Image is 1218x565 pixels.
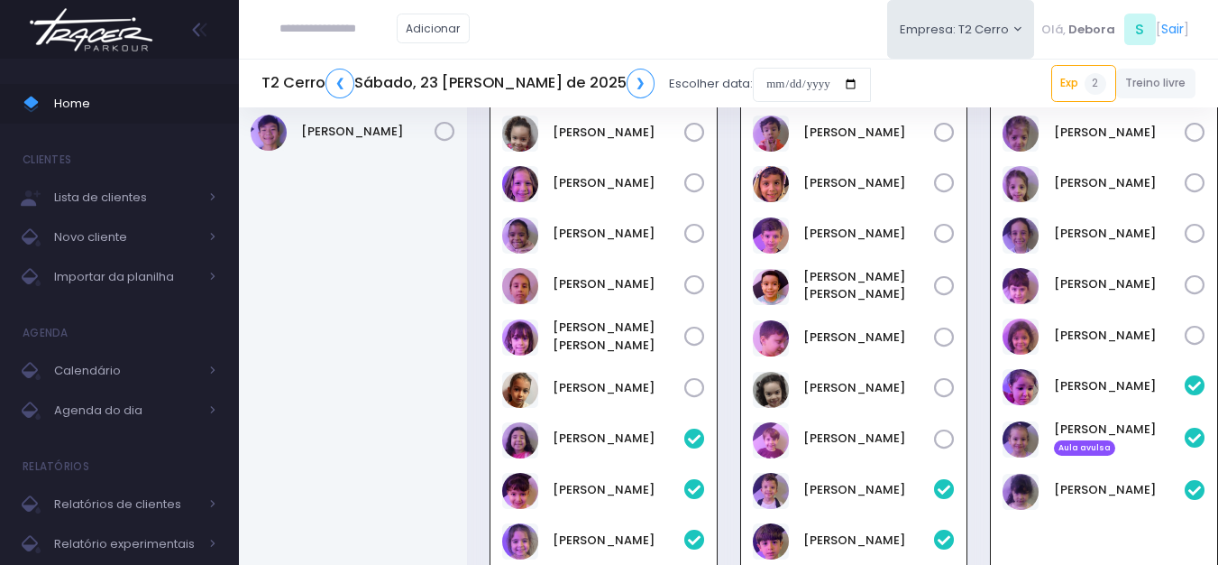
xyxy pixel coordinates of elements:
[502,116,538,152] img: Antonella sousa bertanha
[261,63,871,105] div: Escolher data:
[553,379,684,397] a: [PERSON_NAME]
[753,422,789,458] img: Pedro Peloso
[502,372,538,408] img: Maya Chinellato
[1054,481,1186,499] a: [PERSON_NAME]
[1054,440,1116,457] span: Aula avulsa
[753,523,789,560] img: Gustavo Braga Janeiro Antunes
[753,473,789,509] img: Gabriel Afonso Frisch
[803,532,935,550] a: [PERSON_NAME]
[502,422,538,458] img: Giovanna Silveira Barp
[1003,319,1039,355] img: Mariana Mota Aviles
[1054,225,1186,243] a: [PERSON_NAME]
[753,218,789,254] img: Henrique Aviles
[251,115,287,151] img: Albert Hong
[54,533,198,556] span: Relatório experimentais
[1116,69,1196,98] a: Treino livre
[1003,166,1039,202] img: Clara Bordini
[23,142,71,178] h4: Clientes
[1034,9,1195,50] div: [ ]
[553,481,684,499] a: [PERSON_NAME]
[301,123,435,141] a: [PERSON_NAME]
[1041,21,1066,39] span: Olá,
[753,166,789,202] img: Bento Oliveira da Costa
[54,399,198,422] span: Agenda do dia
[553,174,684,192] a: [PERSON_NAME]
[1054,124,1186,142] a: [PERSON_NAME]
[1003,218,1039,254] img: Helena de Oliveira Mendonça
[502,166,538,202] img: Beatriz Giometti
[753,116,789,152] img: Benjamin Franco
[54,265,198,289] span: Importar da planilha
[502,523,538,560] img: Melissa Minotti
[627,69,655,98] a: ❯
[553,532,684,550] a: [PERSON_NAME]
[397,14,471,43] a: Adicionar
[23,315,69,351] h4: Agenda
[1051,65,1116,101] a: Exp2
[553,275,684,293] a: [PERSON_NAME]
[1054,377,1186,395] a: [PERSON_NAME]
[803,268,935,303] a: [PERSON_NAME] [PERSON_NAME]
[1003,474,1039,510] img: Isabela Sanseverino Curvo Candido Lima
[1003,369,1039,405] img: Beatriz Gelber de Azevedo
[553,430,684,448] a: [PERSON_NAME]
[1054,174,1186,192] a: [PERSON_NAME]
[753,320,789,357] img: Lucas Vidal
[1003,116,1039,152] img: Alice Bordini
[502,268,538,304] img: Laura Oliveira Alves
[502,320,538,356] img: Luna de Barros Guerinaud
[1054,275,1186,293] a: [PERSON_NAME]
[753,372,789,408] img: Maria Eduarda Dragonetti
[753,269,789,305] img: Leonardo Ito Bueno Ramos
[803,379,935,397] a: [PERSON_NAME]
[1124,14,1156,45] span: S
[1068,21,1115,39] span: Debora
[23,449,89,485] h4: Relatórios
[1054,327,1186,345] a: [PERSON_NAME]
[553,124,684,142] a: [PERSON_NAME]
[1003,268,1039,304] img: Laura Ximenes Zanini
[1054,421,1186,457] a: [PERSON_NAME] Aula avulsa
[553,225,684,243] a: [PERSON_NAME]
[325,69,354,98] a: ❮
[803,430,935,448] a: [PERSON_NAME]
[54,186,198,209] span: Lista de clientes
[803,174,935,192] a: [PERSON_NAME]
[1003,421,1039,458] img: Cecilia Machado
[54,359,198,383] span: Calendário
[502,473,538,509] img: Isabela Araújo Girotto
[54,226,198,249] span: Novo cliente
[261,69,655,98] h5: T2 Cerro Sábado, 23 [PERSON_NAME] de 2025
[1085,73,1106,95] span: 2
[54,493,198,516] span: Relatórios de clientes
[803,481,935,499] a: [PERSON_NAME]
[553,319,684,354] a: [PERSON_NAME] [PERSON_NAME]
[803,329,935,347] a: [PERSON_NAME]
[1161,20,1184,39] a: Sair
[502,218,538,254] img: Helena Maciel dos Santos
[54,92,216,116] span: Home
[803,225,935,243] a: [PERSON_NAME]
[803,124,935,142] a: [PERSON_NAME]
